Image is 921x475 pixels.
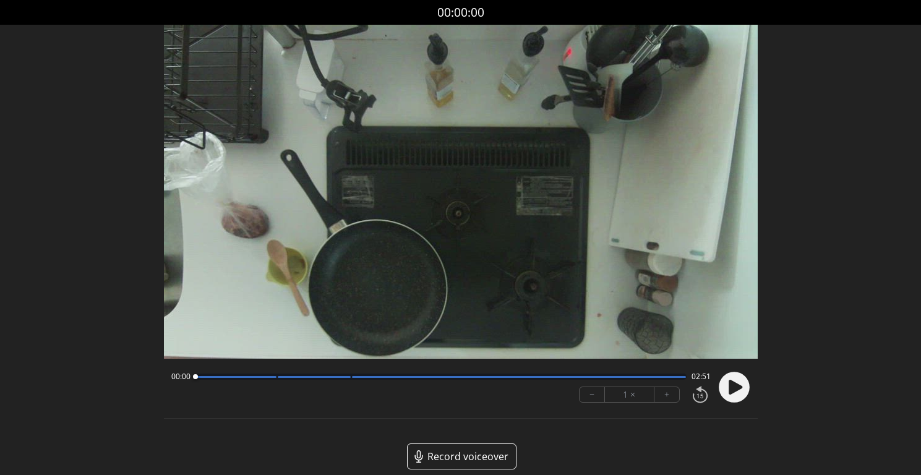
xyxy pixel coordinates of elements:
span: Record voiceover [427,449,508,464]
span: 02:51 [692,372,711,382]
button: − [580,387,605,402]
a: 00:00:00 [437,4,484,22]
button: + [654,387,679,402]
div: 1 × [605,387,654,402]
span: 00:00 [171,372,191,382]
a: Record voiceover [407,443,516,469]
